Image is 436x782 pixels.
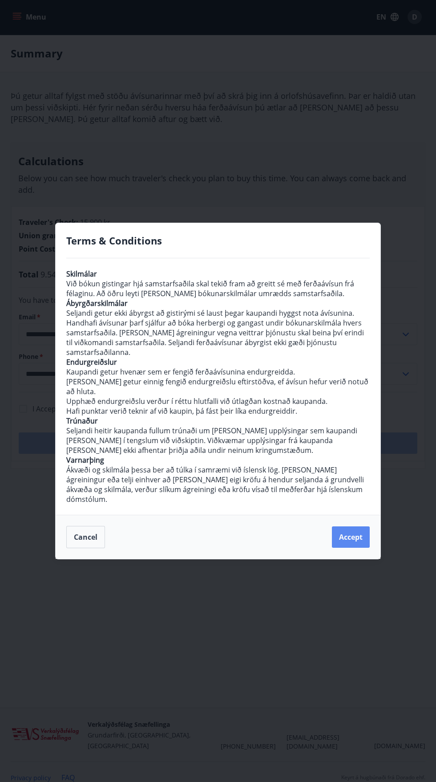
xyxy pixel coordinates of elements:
p: Ákvæði og skilmála þessa ber að túlka í samræmi við íslensk lög. [PERSON_NAME] ágreiningur eða te... [66,465,370,504]
strong: Varnarþing [66,455,104,465]
strong: Ábyrgðarskilmálar [66,298,128,308]
strong: Endurgreiðslur [66,357,117,367]
strong: Skilmálar [66,269,97,279]
p: Kaupandi getur hvenær sem er fengið ferðaávísunina endurgreidda. [66,367,370,377]
strong: Trúnaður [66,416,98,426]
button: Accept [332,526,370,548]
p: [PERSON_NAME] getur einnig fengið endurgreiðslu eftirstöðva, ef ávísun hefur verið notuð að hluta. [66,377,370,396]
button: Cancel [66,526,105,548]
p: Upphæð endurgreiðslu verður í réttu hlutfalli við útlagðan kostnað kaupanda. [66,396,370,406]
p: Seljandi getur ekki ábyrgst að gistirými sé laust þegar kaupandi hyggst nota ávísunina. Handhafi ... [66,308,370,357]
p: Við bókun gistingar hjá samstarfsaðila skal tekið fram að greitt sé með ferðaávísun frá félaginu.... [66,279,370,298]
p: Hafi punktar verið teknir af við kaupin, þá fást þeir líka endurgreiddir. [66,406,370,416]
h4: Terms & Conditions [66,234,370,247]
p: Seljandi heitir kaupanda fullum trúnaði um [PERSON_NAME] upplýsingar sem kaupandi [PERSON_NAME] í... [66,426,370,455]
